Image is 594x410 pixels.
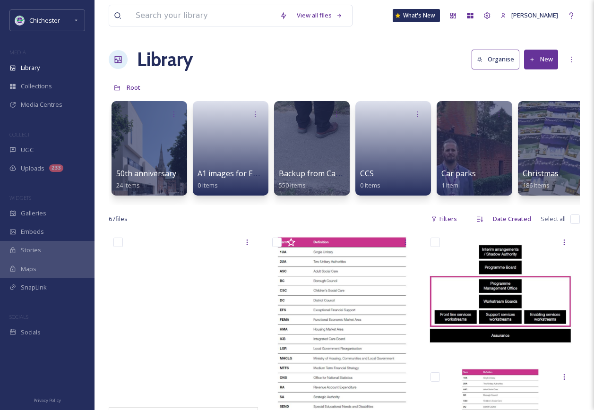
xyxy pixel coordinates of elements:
span: Christmas [523,168,559,179]
span: 1 item [441,181,458,189]
span: Library [21,63,40,72]
span: Galleries [21,209,46,218]
span: CCS [360,168,374,179]
a: A1 images for EPH walls0 items [198,169,283,189]
a: Christmas186 items [523,169,559,189]
span: 0 items [198,181,218,189]
span: Stories [21,246,41,255]
a: View all files [292,6,347,25]
span: WIDGETS [9,194,31,201]
span: Maps [21,265,36,273]
a: Organise [472,50,524,69]
span: Embeds [21,227,44,236]
button: New [524,50,558,69]
a: Root [127,82,140,93]
a: Library [137,45,193,74]
span: Select all [541,214,566,223]
span: 0 items [360,181,380,189]
span: SnapLink [21,283,47,292]
span: Chichester [29,16,60,25]
img: Logo_of_Chichester_District_Council.png [15,16,25,25]
span: 67 file s [109,214,128,223]
div: Filters [426,210,462,228]
span: Collections [21,82,52,91]
div: 233 [49,164,63,172]
span: 550 items [279,181,306,189]
span: Uploads [21,164,44,173]
a: 50th anniversary24 items [116,169,176,189]
span: Root [127,83,140,92]
a: Privacy Policy [34,394,61,405]
span: Socials [21,328,41,337]
a: CCS0 items [360,169,380,189]
span: UGC [21,145,34,154]
input: Search your library [131,5,275,26]
span: Privacy Policy [34,397,61,403]
div: Date Created [488,210,536,228]
span: 24 items [116,181,140,189]
span: 186 items [523,181,550,189]
span: COLLECT [9,131,30,138]
button: Organise [472,50,519,69]
span: [PERSON_NAME] [511,11,558,19]
span: A1 images for EPH walls [198,168,283,179]
span: Media Centres [21,100,62,109]
a: What's New [393,9,440,22]
span: 50th anniversary [116,168,176,179]
span: MEDIA [9,49,26,56]
span: Backup from Camera [279,168,354,179]
span: SOCIALS [9,313,28,320]
span: Car parks [441,168,476,179]
a: Car parks1 item [441,169,476,189]
a: [PERSON_NAME] [496,6,563,25]
img: Implementation, section 6.2.jpg [426,233,575,358]
a: Backup from Camera550 items [279,169,354,189]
